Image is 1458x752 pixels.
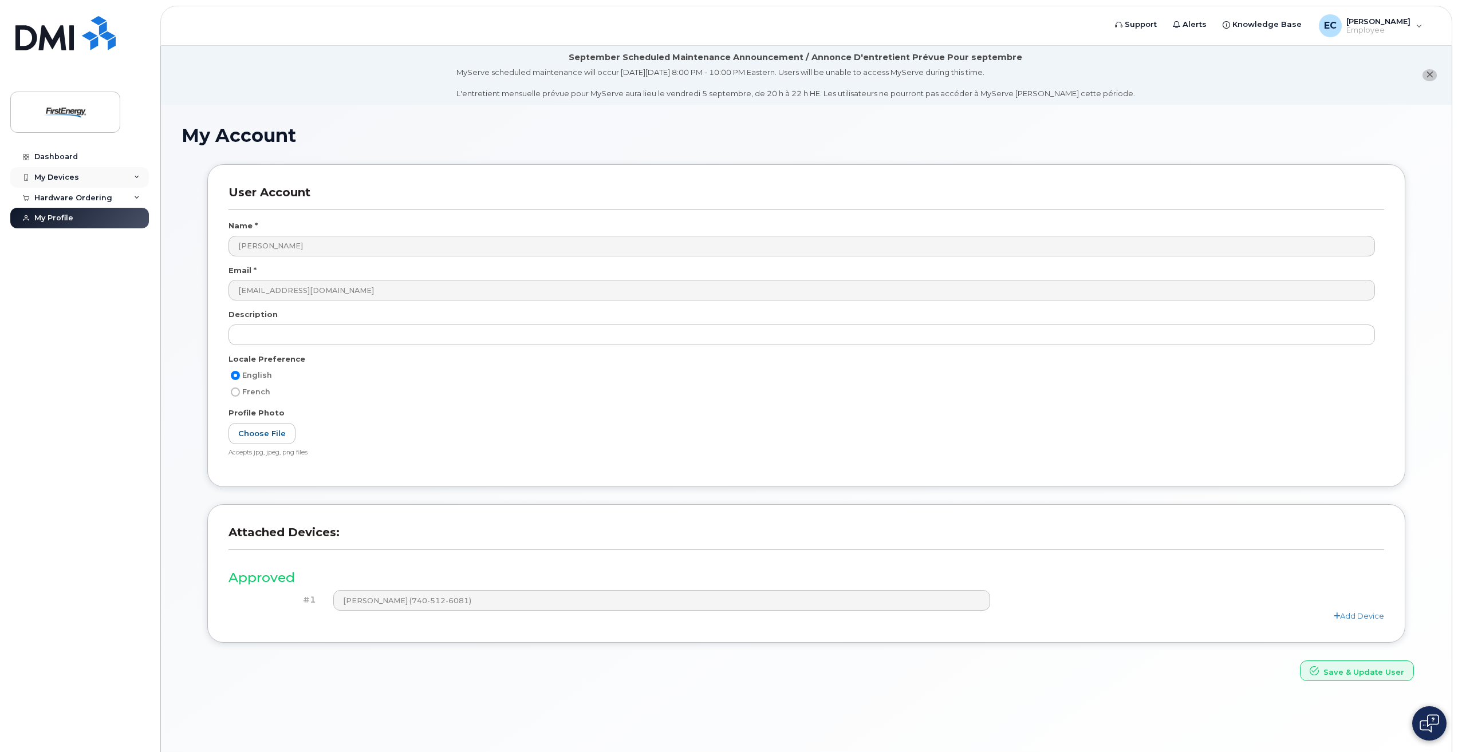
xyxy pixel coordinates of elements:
[231,387,240,397] input: French
[228,354,305,365] label: Locale Preference
[182,125,1431,145] h1: My Account
[1300,660,1414,682] button: Save & Update User
[228,449,1375,457] div: Accepts jpg, jpeg, png files
[228,185,1384,210] h3: User Account
[242,371,272,379] span: English
[456,67,1135,99] div: MyServe scheduled maintenance will occur [DATE][DATE] 8:00 PM - 10:00 PM Eastern. Users will be u...
[228,525,1384,550] h3: Attached Devices:
[228,407,285,418] label: Profile Photo
[237,595,316,605] h4: #1
[228,571,1384,585] h3: Approved
[1420,714,1439,733] img: Open chat
[231,371,240,380] input: English
[228,309,278,320] label: Description
[228,220,258,231] label: Name *
[242,387,270,396] span: French
[1334,611,1384,620] a: Add Device
[228,265,257,276] label: Email *
[228,423,295,444] label: Choose File
[569,52,1022,64] div: September Scheduled Maintenance Announcement / Annonce D'entretient Prévue Pour septembre
[1422,69,1437,81] button: close notification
